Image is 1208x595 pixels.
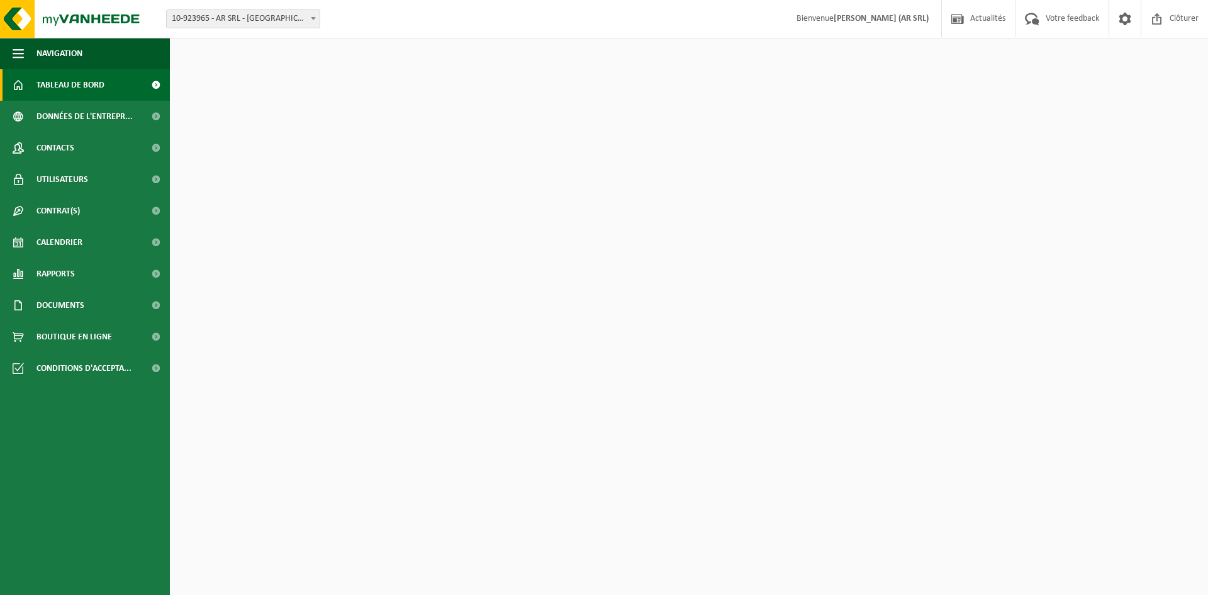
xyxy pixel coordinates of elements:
span: Rapports [36,258,75,290]
span: 10-923965 - AR SRL - NEUFCHÂTEAU [167,10,320,28]
span: Contrat(s) [36,195,80,227]
span: 10-923965 - AR SRL - NEUFCHÂTEAU [166,9,320,28]
span: Navigation [36,38,82,69]
span: Calendrier [36,227,82,258]
span: Conditions d'accepta... [36,353,131,384]
span: Données de l'entrepr... [36,101,133,132]
span: Utilisateurs [36,164,88,195]
strong: [PERSON_NAME] (AR SRL) [834,14,929,23]
span: Boutique en ligne [36,321,112,353]
span: Tableau de bord [36,69,104,101]
span: Contacts [36,132,74,164]
span: Documents [36,290,84,321]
